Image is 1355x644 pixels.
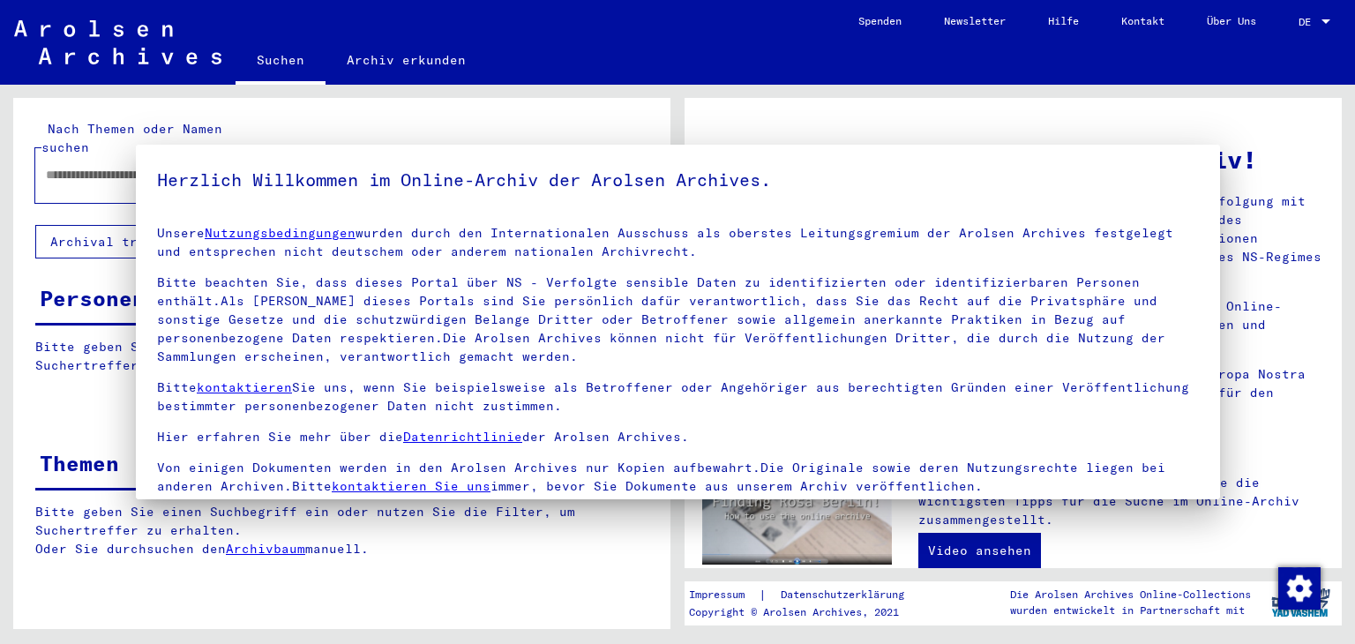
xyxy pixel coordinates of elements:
a: Nutzungsbedingungen [205,225,356,241]
p: Bitte Sie uns, wenn Sie beispielsweise als Betroffener oder Angehöriger aus berechtigten Gründen ... [157,378,1199,416]
a: kontaktieren Sie uns [332,478,490,494]
a: kontaktieren [197,379,292,395]
h5: Herzlich Willkommen im Online-Archiv der Arolsen Archives. [157,166,1199,194]
p: Von einigen Dokumenten werden in den Arolsen Archives nur Kopien aufbewahrt.Die Originale sowie d... [157,459,1199,496]
img: Zustimmung ändern [1278,567,1321,610]
p: Bitte beachten Sie, dass dieses Portal über NS - Verfolgte sensible Daten zu identifizierten oder... [157,273,1199,366]
p: Unsere wurden durch den Internationalen Ausschuss als oberstes Leitungsgremium der Arolsen Archiv... [157,224,1199,261]
a: Datenrichtlinie [403,429,522,445]
p: Hier erfahren Sie mehr über die der Arolsen Archives. [157,428,1199,446]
